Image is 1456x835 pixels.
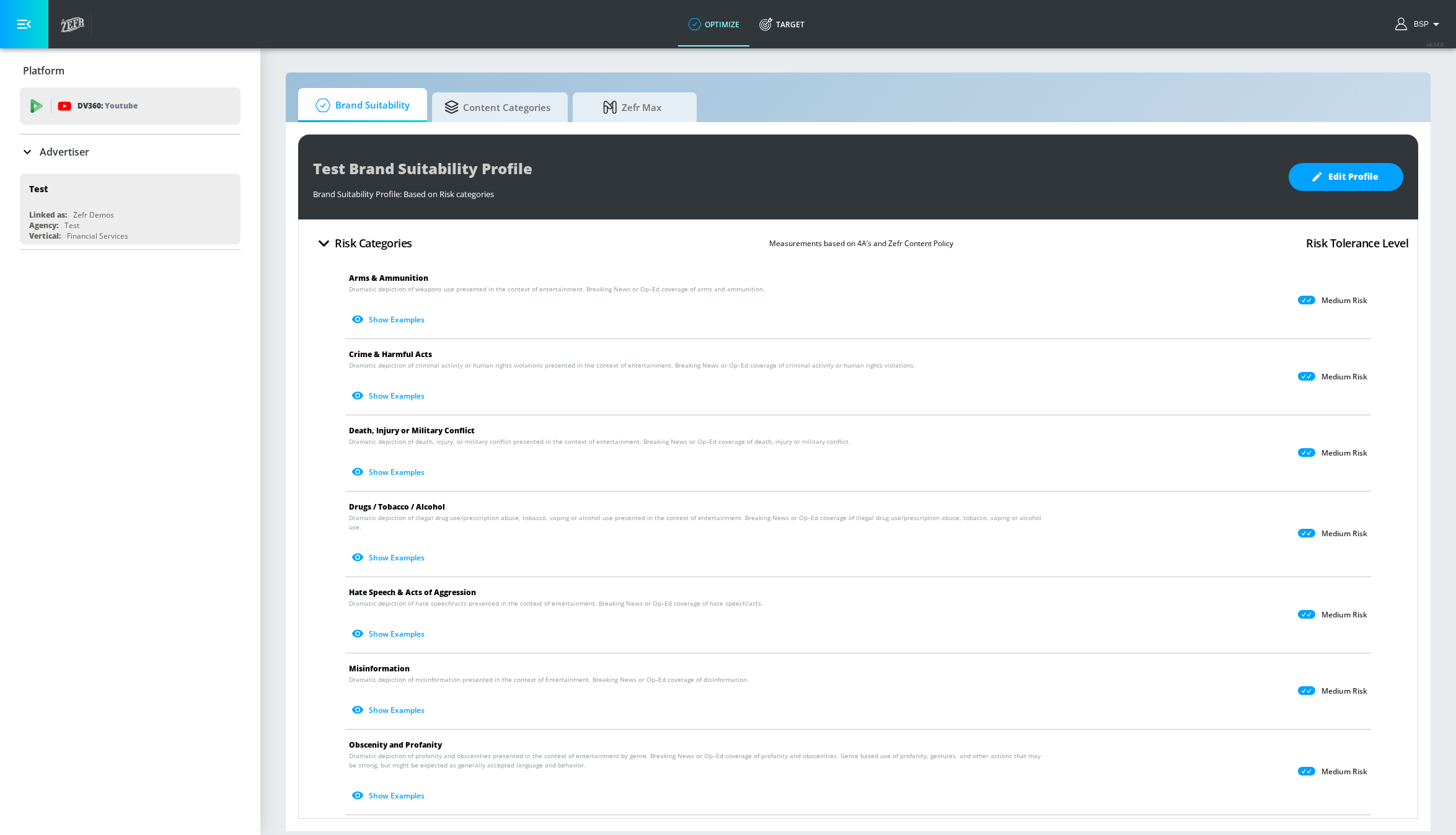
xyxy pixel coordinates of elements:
h4: Risk Tolerance Level [1306,234,1408,252]
p: Medium Risk [1321,529,1367,539]
div: Vertical: [29,231,61,241]
p: Medium Risk [1321,296,1367,306]
div: Advertiser [20,135,240,169]
p: Medium Risk [1321,767,1367,777]
a: Target [749,2,814,46]
span: Dramatic depiction of weapons use presented in the context of entertainment. Breaking News or Op–... [349,285,765,294]
button: Edit Profile [1289,163,1403,191]
span: Crime & Harmful Acts [349,349,432,360]
span: Hate Speech & Acts of Aggression [349,587,476,598]
span: Dramatic depiction of death, injury, or military conflict presented in the context of entertainme... [349,437,850,446]
div: TestLinked as:Zefr DemosAgency:TestVertical:Financial Services [20,174,240,244]
span: Death, Injury or Military Conflict [349,425,475,436]
p: Youtube [105,99,138,112]
p: Medium Risk [1321,372,1367,382]
button: Show Examples [349,547,430,568]
div: Zefr Demos [73,210,114,220]
button: Show Examples [349,624,430,644]
p: Measurements based on 4A’s and Zefr Content Policy [769,237,953,250]
button: Show Examples [349,462,430,482]
div: DV360: Youtube [20,87,240,125]
button: Show Examples [349,700,430,720]
span: Content Categories [444,92,550,122]
div: Test [64,220,79,231]
button: BSP [1395,17,1444,32]
span: Dramatic depiction of hate speech/acts presented in the context of entertainment. Breaking News o... [349,599,763,608]
span: Dramatic depiction of profanity and obscenities presented in the context of entertainment by genr... [349,751,1048,770]
p: Platform [23,64,64,77]
span: login as: bsp_linking@zefr.com [1409,20,1429,29]
p: Medium Risk [1321,686,1367,696]
span: Zefr Max [585,92,679,122]
span: Drugs / Tobacco / Alcohol [349,501,445,512]
span: Misinformation [349,663,410,674]
p: Advertiser [40,145,89,159]
div: Brand Suitability Profile: Based on Risk categories [313,182,1276,200]
div: Test [29,183,48,195]
span: Dramatic depiction of misinformation presented in the context of Entertainment, Breaking News or ... [349,675,749,684]
button: Risk Categories [308,229,417,258]
h4: Risk Categories [335,234,412,252]
span: Dramatic depiction of illegal drug use/prescription abuse, tobacco, vaping or alcohol use present... [349,513,1048,532]
span: Arms & Ammunition [349,273,428,283]
span: Edit Profile [1313,169,1379,185]
span: Obscenity and Profanity [349,740,442,750]
p: DV360: [77,99,138,113]
button: Show Examples [349,785,430,806]
div: Platform [20,53,240,88]
a: optimize [678,2,749,46]
button: Show Examples [349,309,430,330]
span: v 4.24.0 [1426,41,1444,48]
span: Dramatic depiction of criminal activity or human rights violations presented in the context of en... [349,361,916,370]
div: Agency: [29,220,58,231]
button: Show Examples [349,386,430,406]
div: Linked as: [29,210,67,220]
p: Medium Risk [1321,610,1367,620]
div: Financial Services [67,231,128,241]
p: Medium Risk [1321,448,1367,458]
span: Brand Suitability [311,91,410,120]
